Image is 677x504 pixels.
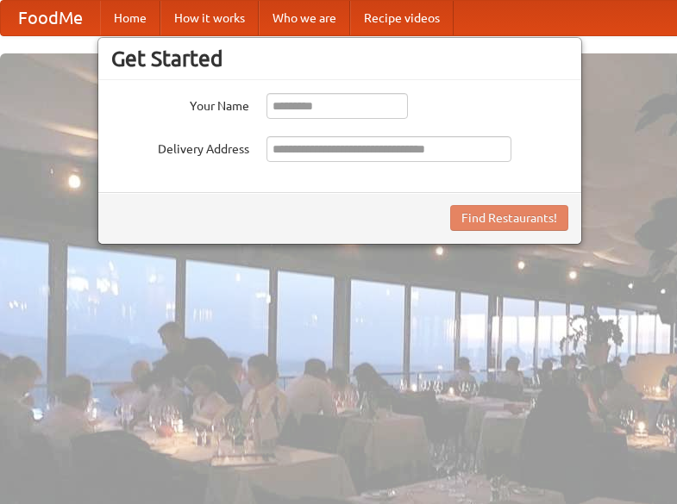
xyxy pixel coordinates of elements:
[160,1,259,35] a: How it works
[111,93,249,115] label: Your Name
[1,1,100,35] a: FoodMe
[111,46,568,72] h3: Get Started
[259,1,350,35] a: Who we are
[100,1,160,35] a: Home
[450,205,568,231] button: Find Restaurants!
[350,1,454,35] a: Recipe videos
[111,136,249,158] label: Delivery Address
